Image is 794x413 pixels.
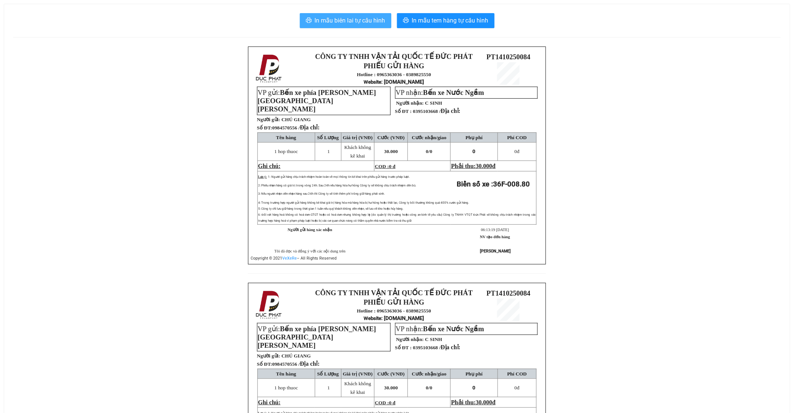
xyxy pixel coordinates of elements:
span: Copyright © 2021 – All Rights Reserved [251,256,337,261]
span: 1 hop thuoc [274,385,298,390]
span: Website [364,315,382,321]
span: 0 [430,149,433,154]
strong: Hotline : 0965363036 - 0389825550 [357,72,431,77]
span: 3: Nếu người nhận đến nhận hàng sau 24h thì Công ty sẽ tính thêm phí trông giữ hàng phát sinh. [258,192,385,195]
span: Tên hàng [276,135,296,140]
span: PT1410250084 [487,53,531,61]
strong: Hotline : 0965363036 - 0389825550 [357,308,431,314]
span: Giá trị (VNĐ) [343,371,373,377]
span: 4: Trong trường hợp người gửi hàng không kê khai giá trị hàng hóa mà hàng hóa bị hư hỏng hoặc thấ... [258,201,469,204]
span: C SINH [425,100,442,106]
span: Lưu ý: [258,175,267,179]
span: 0 [514,385,517,390]
strong: Số ĐT : [395,345,412,350]
img: logo [254,289,285,321]
span: 1 [327,385,330,390]
strong: : [DOMAIN_NAME] [364,315,424,321]
span: 30.000 [476,163,492,169]
span: đ [514,149,519,154]
span: Bến xe phía [PERSON_NAME][GEOGRAPHIC_DATA][PERSON_NAME] [258,325,376,349]
span: 0 [514,149,517,154]
span: Khách không kê khai [344,144,371,159]
span: 0/ [426,385,432,390]
span: Cước nhận/giao [412,135,447,140]
span: VP nhận: [396,89,484,96]
span: 0984570556 / [272,361,320,367]
span: 0395103668 / [413,108,461,114]
span: đ [514,385,519,390]
span: 30.000 [384,149,398,154]
span: 0 [473,385,476,390]
span: 36F-008.80 [493,180,530,188]
span: Phải thu: [451,163,495,169]
span: 06:13:19 [DATE] [481,228,509,232]
strong: : [DOMAIN_NAME] [364,79,424,85]
span: đ [492,163,496,169]
span: Số Lượng [317,371,339,377]
span: Địa chỉ: [441,108,460,114]
strong: Người gửi hàng xác nhận [288,228,332,232]
strong: [PERSON_NAME] [480,249,511,254]
strong: Số ĐT: [257,125,320,131]
span: PT1410250084 [487,289,531,297]
span: Địa chỉ: [300,360,320,367]
span: 0 [473,149,476,154]
strong: Người gửi: [257,117,280,122]
span: Bến xe phía [PERSON_NAME][GEOGRAPHIC_DATA][PERSON_NAME] [258,89,376,113]
span: Tên hàng [276,371,296,377]
span: 2: Phiếu nhận hàng có giá trị trong vòng 24h. Sau 24h nếu hàng hóa hư hỏng Công ty sẽ không chịu ... [258,184,416,187]
strong: Số ĐT : [395,108,412,114]
span: 30.000 [384,385,398,390]
strong: Người nhận: [396,100,424,106]
span: Địa chỉ: [441,344,460,350]
span: COD : [375,164,395,169]
span: CHÚ GIANG [281,117,311,122]
span: 1: Người gửi hàng chịu trách nhiệm hoàn toàn về mọi thông tin kê khai trên phiếu gửi hàng trước p... [268,175,410,179]
button: printerIn mẫu tem hàng tự cấu hình [397,13,495,28]
strong: Người gửi: [257,353,280,359]
strong: PHIẾU GỬI HÀNG [364,298,424,306]
span: 6: Đối với hàng hoá không có hoá đơn GTGT hoặc có hoá đơn nhưng không hợp lệ (do quản lý thị trườ... [258,213,536,222]
span: 0984570556 / [272,125,320,131]
a: VeXeRe [282,256,297,261]
span: Bến xe Nước Ngầm [423,325,484,333]
span: Tôi đã đọc và đồng ý với các nội dung trên [274,249,346,253]
span: Phí COD [507,371,527,377]
span: Cước nhận/giao [412,371,447,377]
span: Khách không kê khai [344,381,371,395]
span: Bến xe Nước Ngầm [423,89,484,96]
span: 0395103668 / [413,345,461,350]
span: In mẫu tem hàng tự cấu hình [412,16,489,25]
strong: CÔNG TY TNHH VẬN TẢI QUỐC TẾ ĐỨC PHÁT [315,289,473,297]
span: Số Lượng [317,135,339,140]
button: printerIn mẫu biên lai tự cấu hình [300,13,391,28]
strong: Người nhận: [396,336,424,342]
strong: PHIẾU GỬI HÀNG [364,62,424,70]
span: Phụ phí [466,371,483,377]
span: Cước (VNĐ) [377,135,405,140]
span: 1 [327,149,330,154]
span: 0 [430,385,433,390]
span: Giá trị (VNĐ) [343,135,373,140]
span: In mẫu biên lai tự cấu hình [315,16,385,25]
span: Cước (VNĐ) [377,371,405,377]
span: VP gửi: [258,89,376,113]
span: Ghi chú: [258,399,281,405]
span: 0 đ [389,164,395,169]
span: 5: Công ty chỉ lưu giữ hàng trong thời gian 1 tuần nếu quý khách không đến nhận, sẽ lưu về kho ho... [258,207,403,210]
span: đ [492,399,496,405]
span: Địa chỉ: [300,124,320,131]
span: Phải thu: [451,399,495,405]
span: 30.000 [476,399,492,405]
strong: Số ĐT: [257,361,320,367]
span: 0 đ [389,400,395,405]
span: Ghi chú: [258,163,281,169]
span: printer [403,17,409,24]
span: VP nhận: [396,325,484,333]
span: CHÚ GIANG [281,353,311,359]
img: logo [254,53,285,84]
span: COD : [375,400,395,405]
strong: Biển số xe : [457,180,530,188]
span: 1 hop thuoc [274,149,298,154]
span: Website [364,79,382,85]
